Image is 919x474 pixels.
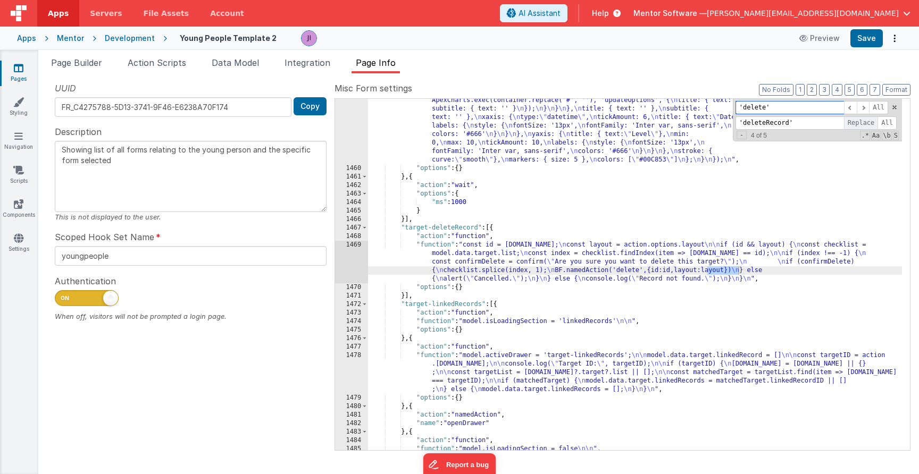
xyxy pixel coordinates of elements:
[850,29,883,47] button: Save
[882,131,891,140] span: Whole Word Search
[736,101,844,114] input: Search for
[335,241,368,283] div: 1469
[500,4,567,22] button: AI Assistant
[736,116,844,130] input: Replace with
[144,8,189,19] span: File Assets
[335,224,368,232] div: 1467
[51,57,102,68] span: Page Builder
[335,436,368,445] div: 1484
[55,311,327,321] div: When off, visitors will not be prompted a login page.
[737,131,747,139] span: Toggel Replace mode
[128,57,186,68] span: Action Scripts
[335,334,368,343] div: 1476
[335,215,368,224] div: 1466
[893,131,899,140] span: Search In Selection
[48,8,69,19] span: Apps
[845,84,855,96] button: 5
[294,97,327,115] button: Copy
[633,8,910,19] button: Mentor Software — [PERSON_NAME][EMAIL_ADDRESS][DOMAIN_NAME]
[335,428,368,436] div: 1483
[633,8,707,19] span: Mentor Software —
[335,317,368,326] div: 1474
[335,198,368,207] div: 1464
[335,394,368,402] div: 1479
[335,343,368,351] div: 1477
[870,84,880,96] button: 7
[871,131,881,140] span: CaseSensitive Search
[335,445,368,453] div: 1485
[335,190,368,198] div: 1463
[356,57,396,68] span: Page Info
[105,33,155,44] div: Development
[55,212,327,222] div: This is not displayed to the user.
[335,164,368,173] div: 1460
[793,30,846,47] button: Preview
[285,57,330,68] span: Integration
[335,300,368,309] div: 1472
[55,275,116,287] span: Authentication
[17,33,36,44] div: Apps
[519,8,561,19] span: AI Assistant
[55,82,76,95] span: UUID
[335,207,368,215] div: 1465
[90,8,122,19] span: Servers
[335,181,368,190] div: 1462
[707,8,899,19] span: [PERSON_NAME][EMAIL_ADDRESS][DOMAIN_NAME]
[887,31,902,46] button: Options
[55,231,154,243] span: Scoped Hook Set Name
[882,84,910,96] button: Format
[747,132,771,139] span: 4 of 5
[335,411,368,419] div: 1481
[335,351,368,394] div: 1478
[807,84,817,96] button: 2
[796,84,805,96] button: 1
[180,34,277,42] h4: Young People Template 2
[832,84,842,96] button: 4
[592,8,609,19] span: Help
[335,283,368,292] div: 1470
[55,125,102,138] span: Description
[878,116,897,130] span: All
[335,419,368,428] div: 1482
[844,116,878,130] span: Replace
[335,292,368,300] div: 1471
[759,84,793,96] button: No Folds
[335,402,368,411] div: 1480
[819,84,830,96] button: 3
[57,33,84,44] div: Mentor
[302,31,316,46] img: 6c3d48e323fef8557f0b76cc516e01c7
[212,57,259,68] span: Data Model
[869,101,888,114] span: Alt-Enter
[335,232,368,241] div: 1468
[335,326,368,334] div: 1475
[860,131,870,140] span: RegExp Search
[335,82,412,95] span: Misc Form settings
[335,173,368,181] div: 1461
[335,309,368,317] div: 1473
[857,84,867,96] button: 6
